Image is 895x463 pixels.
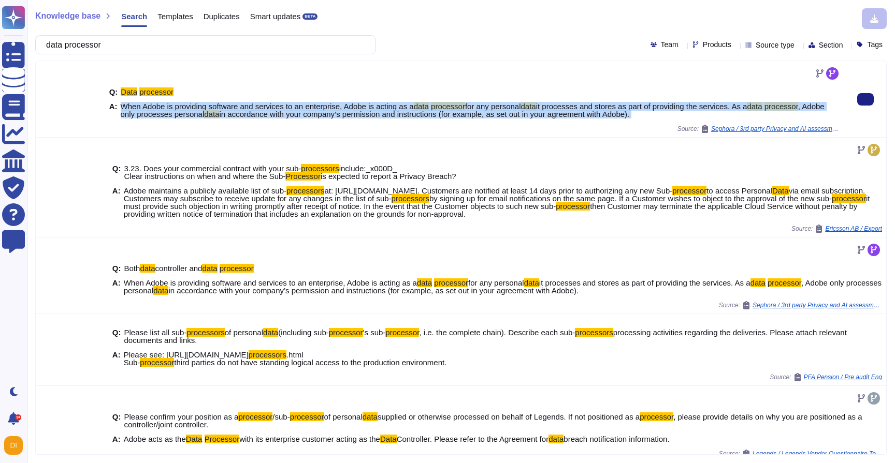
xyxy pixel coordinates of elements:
mark: processor [832,194,866,203]
mark: processor [220,264,254,273]
span: (including sub- [278,328,329,337]
span: in accordance with your company’s permission and instructions (for example, as set out in your ag... [219,110,629,118]
span: Smart updates [250,12,301,20]
mark: processor [556,202,590,211]
img: user [4,436,23,455]
mark: data [140,264,155,273]
span: Adobe acts as the [124,435,186,443]
mark: data [363,412,378,421]
mark: processor [672,186,706,195]
mark: data [747,102,762,111]
mark: processor [764,102,798,111]
span: Team [661,41,679,48]
b: Q: [112,165,121,180]
mark: processor [329,328,363,337]
span: , i.e. the complete chain). Describe each sub- [419,328,575,337]
span: then Customer may terminate the applicable Cloud Service without penalty by providing written not... [124,202,858,218]
span: , Adobe only processes personal [124,278,882,295]
span: , please provide details on why you are positioned as a controller/joint controller. [124,412,862,429]
span: Templates [157,12,193,20]
mark: data [750,278,766,287]
mark: data [263,328,278,337]
span: Tags [867,41,883,48]
span: Sephora / 3rd party Privacy and AI assessment [DATE] Version Sephora CT [711,126,841,132]
mark: processors [301,164,339,173]
span: for any personal [468,278,524,287]
span: Sephora / 3rd party Privacy and AI assessment [DATE] Version Sephora CT [753,302,882,308]
span: with its enterprise customer acting as the [239,435,380,443]
span: at: [URL][DOMAIN_NAME]. Customers are notified at least 14 days prior to authorizing any new Sub- [324,186,672,195]
b: Q: [112,413,121,428]
span: PFA Pension / Pre audit Eng [804,374,882,380]
span: of personal [225,328,263,337]
mark: Processor [205,435,240,443]
b: Q: [112,264,121,272]
b: A: [112,187,121,218]
mark: data [521,102,536,111]
input: Search a question or template... [41,36,365,54]
mark: processor [640,412,673,421]
mark: Processor [285,172,321,181]
span: Please see: [URL][DOMAIN_NAME] [124,350,249,359]
mark: processor [385,328,419,337]
mark: processor [431,102,465,111]
span: Source: [770,373,882,381]
b: A: [109,102,118,118]
mark: processors [186,328,224,337]
span: When Adobe is providing software and services to an enterprise, Adobe is acting as a [121,102,414,111]
span: include:_x000D_ Clear instructions on when and where the Sub- [124,164,397,181]
mark: data [414,102,429,111]
span: When Adobe is providing software and services to an enterprise, Adobe is acting as a [124,278,417,287]
mark: Data [380,435,397,443]
span: supplied or otherwise processed on behalf of Legends. If not positioned as a [378,412,640,421]
b: A: [112,435,121,443]
b: A: [112,351,121,366]
span: breach notification information. [564,435,669,443]
mark: processor [434,278,468,287]
mark: data [202,264,217,273]
span: Knowledge base [35,12,100,20]
b: Q: [109,88,118,96]
span: Duplicates [204,12,240,20]
span: Please list all sub- [124,328,187,337]
span: it processes and stores as part of providing the services. As a [539,278,750,287]
mark: processor [238,412,272,421]
mark: processor [139,87,174,96]
mark: processors [249,350,286,359]
mark: processors [392,194,429,203]
span: Source type [756,41,795,49]
mark: Data [121,87,137,96]
span: Search [121,12,147,20]
mark: processor [140,358,174,367]
span: of personal [324,412,363,421]
span: /sub- [272,412,290,421]
span: in accordance with your company’s permission and instructions (for example, as set out in your ag... [168,286,579,295]
mark: Data [186,435,203,443]
span: , Adobe only processes personal [121,102,825,118]
mark: data [524,278,539,287]
span: processing activities regarding the deliveries. Please attach relevant documents and links. [124,328,847,345]
span: 3.23. Does your commercial contract with your sub- [124,164,301,173]
span: Ericsson AB / Export [825,226,882,232]
mark: processor [290,412,324,421]
mark: processor [768,278,801,287]
span: third parties do not have standing logical access to the production environment. [174,358,446,367]
mark: processors [575,328,613,337]
span: Both [124,264,140,273]
div: BETA [302,13,317,20]
div: 9+ [15,414,21,421]
span: is expected to report a Privacy Breach? [321,172,456,181]
span: Source: [791,225,882,233]
mark: data [204,110,219,118]
span: it processes and stores as part of providing the services. As a [536,102,747,111]
span: controller and [155,264,203,273]
mark: data [417,278,432,287]
button: user [2,434,30,457]
mark: data [153,286,168,295]
span: Section [819,41,843,49]
span: via email subscription. Customers may subscribe to receive update for any changes in the list of ... [124,186,865,203]
span: by signing up for email notifications on the same page. If a Customer wishes to object to the app... [429,194,832,203]
mark: data [548,435,564,443]
span: it must provide such objection in writing promptly after receipt of notice. In the event that the... [124,194,870,211]
span: to access Personal [706,186,772,195]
